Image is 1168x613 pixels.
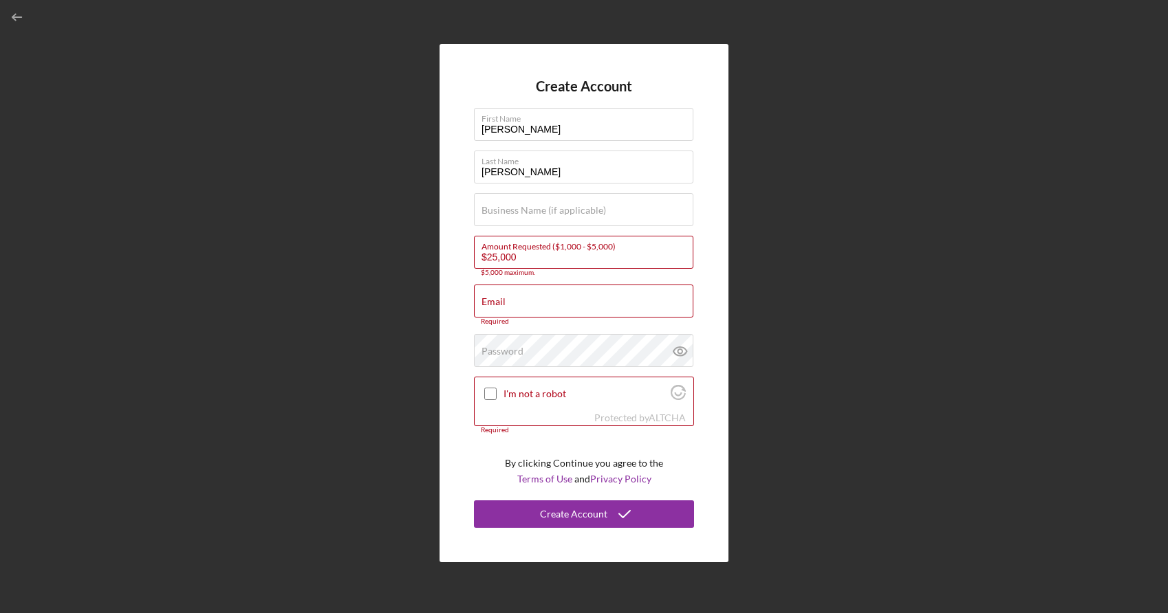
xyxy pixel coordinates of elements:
[517,473,572,484] a: Terms of Use
[474,426,694,434] div: Required
[590,473,651,484] a: Privacy Policy
[474,500,694,528] button: Create Account
[482,296,506,307] label: Email
[649,412,686,423] a: Visit Altcha.org
[482,205,606,216] label: Business Name (if applicable)
[474,269,694,277] div: $5,000 maximum.
[482,151,693,166] label: Last Name
[482,236,693,252] label: Amount Requested ($1,000 - $5,000)
[540,500,607,528] div: Create Account
[671,390,686,402] a: Visit Altcha.org
[594,412,686,423] div: Protected by
[482,109,693,124] label: First Name
[505,456,663,487] p: By clicking Continue you agree to the and
[474,317,694,326] div: Required
[504,388,667,399] label: I'm not a robot
[482,346,523,357] label: Password
[536,78,632,94] h4: Create Account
